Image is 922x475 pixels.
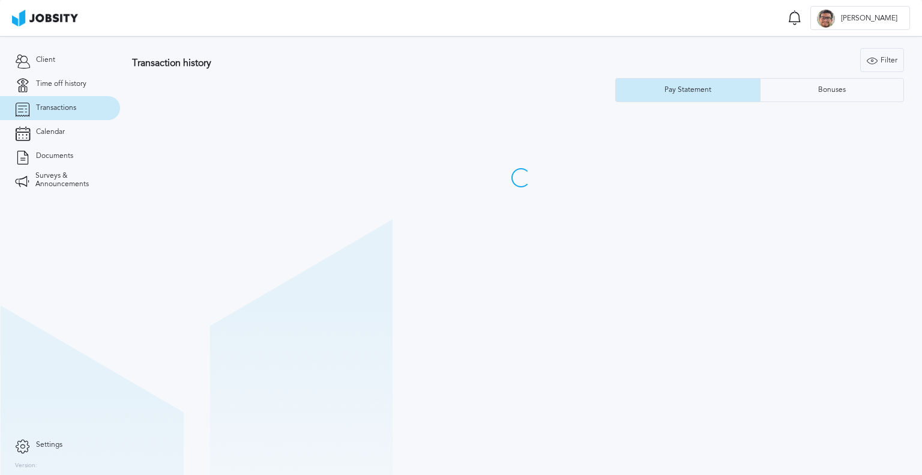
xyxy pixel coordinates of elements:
[36,104,76,112] span: Transactions
[36,56,55,64] span: Client
[36,152,73,160] span: Documents
[615,78,760,102] button: Pay Statement
[12,10,78,26] img: ab4bad089aa723f57921c736e9817d99.png
[132,58,554,68] h3: Transaction history
[810,6,910,30] button: S[PERSON_NAME]
[835,14,903,23] span: [PERSON_NAME]
[860,48,904,72] button: Filter
[817,10,835,28] div: S
[861,49,903,73] div: Filter
[760,78,905,102] button: Bonuses
[658,86,717,94] div: Pay Statement
[35,172,105,189] span: Surveys & Announcements
[36,128,65,136] span: Calendar
[36,441,62,449] span: Settings
[15,462,37,470] label: Version:
[36,80,86,88] span: Time off history
[812,86,852,94] div: Bonuses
